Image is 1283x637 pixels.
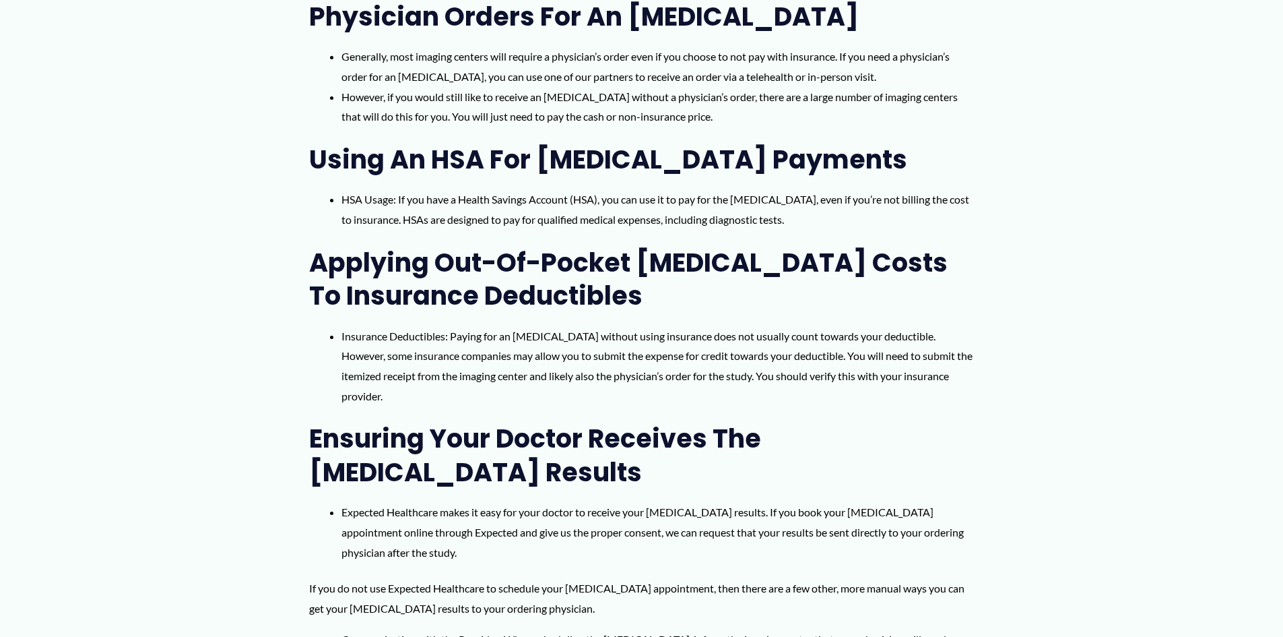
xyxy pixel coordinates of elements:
h2: Using an HSA for [MEDICAL_DATA] Payments [309,143,974,176]
p: If you do not use Expected Healthcare to schedule your [MEDICAL_DATA] appointment, then there are... [309,578,974,618]
h2: Applying Out-of-Pocket [MEDICAL_DATA] Costs to Insurance Deductibles [309,246,974,313]
li: However, if you would still like to receive an [MEDICAL_DATA] without a physician’s order, there ... [341,87,974,127]
h2: Ensuring Your Doctor Receives the [MEDICAL_DATA] Results [309,422,974,489]
li: Insurance Deductibles: Paying for an [MEDICAL_DATA] without using insurance does not usually coun... [341,326,974,406]
li: Expected Healthcare makes it easy for your doctor to receive your [MEDICAL_DATA] results. If you ... [341,502,974,562]
li: Generally, most imaging centers will require a physician’s order even if you choose to not pay wi... [341,47,974,86]
li: HSA Usage: If you have a Health Savings Account (HSA), you can use it to pay for the [MEDICAL_DAT... [341,189,974,229]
